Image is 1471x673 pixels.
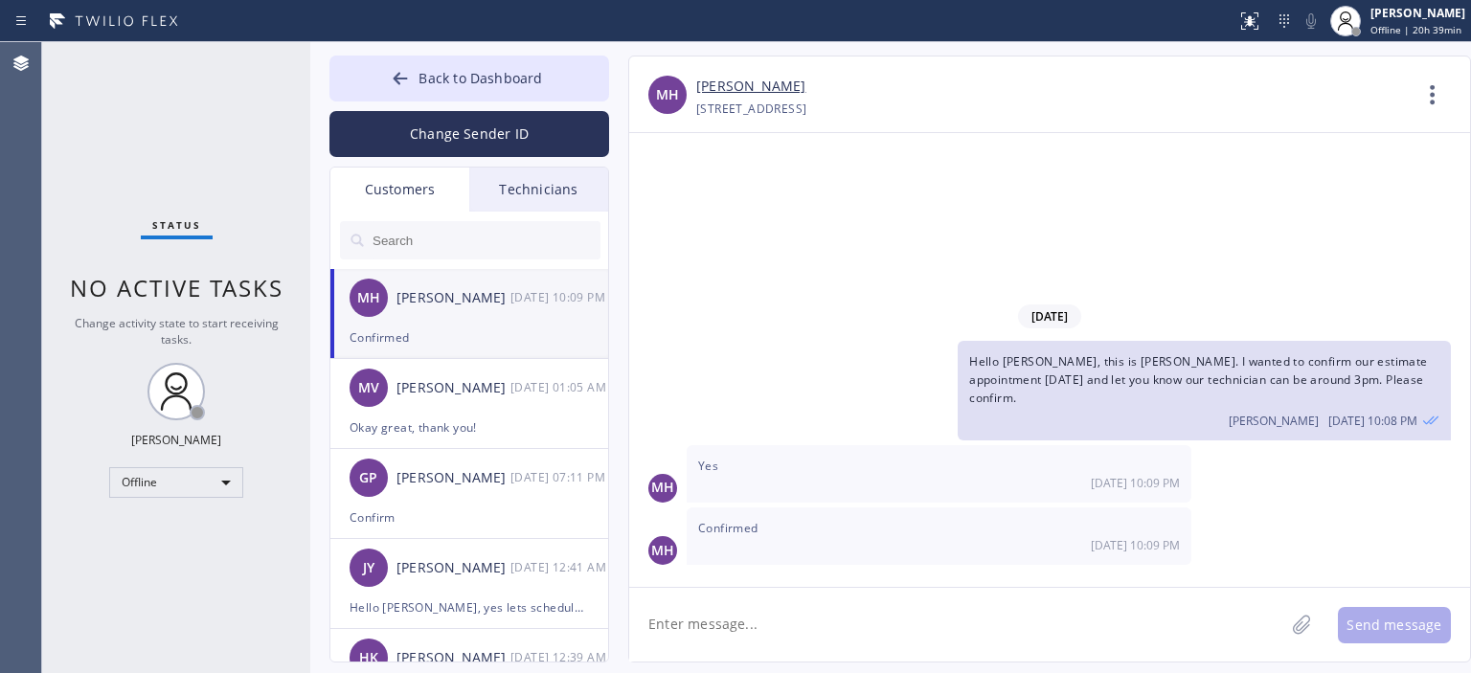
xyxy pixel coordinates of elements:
input: Search [371,221,600,259]
span: Offline | 20h 39min [1370,23,1461,36]
span: MH [651,477,674,499]
span: Confirmed [698,520,758,536]
div: 08/29/2025 9:09 AM [510,286,610,308]
span: HK [359,647,378,669]
span: Hello [PERSON_NAME], this is [PERSON_NAME]. I wanted to confirm our estimate appointment [DATE] a... [969,353,1427,406]
div: [PERSON_NAME] [1370,5,1465,21]
div: [PERSON_NAME] [396,287,510,309]
span: No active tasks [70,272,283,303]
div: [PERSON_NAME] [396,377,510,399]
div: Okay great, thank you! [350,416,589,438]
div: Customers [330,168,469,212]
div: Technicians [469,168,608,212]
span: MH [357,287,380,309]
span: JY [363,557,374,579]
button: Send message [1338,607,1451,643]
span: Yes [698,458,718,474]
span: [PERSON_NAME] [1229,413,1319,429]
div: [PERSON_NAME] [131,432,221,448]
span: GP [359,467,377,489]
button: Back to Dashboard [329,56,609,101]
div: [PERSON_NAME] [396,467,510,489]
span: [DATE] 10:08 PM [1328,413,1417,429]
span: MH [651,540,674,562]
span: [DATE] [1018,304,1081,328]
div: 08/29/2025 9:08 AM [958,341,1451,440]
div: 08/29/2025 9:09 AM [687,507,1191,565]
div: Hello [PERSON_NAME], yes lets schedule it [DATE] 8-10. [350,596,589,618]
div: 08/28/2025 9:11 AM [510,466,610,488]
div: 08/29/2025 9:09 AM [687,445,1191,503]
div: [PERSON_NAME] [396,647,510,669]
span: MH [656,84,679,106]
span: Status [152,218,201,232]
button: Mute [1298,8,1324,34]
div: [STREET_ADDRESS] [696,98,806,120]
div: [PERSON_NAME] [396,557,510,579]
div: Offline [109,467,243,498]
span: MV [358,377,379,399]
span: Change activity state to start receiving tasks. [75,315,279,348]
div: 08/27/2025 9:41 AM [510,556,610,578]
div: Confirmed [350,326,589,348]
div: 08/27/2025 9:39 AM [510,646,610,668]
div: Confirm [350,506,589,528]
a: [PERSON_NAME] [696,76,805,98]
span: [DATE] 10:09 PM [1091,537,1180,553]
div: 08/28/2025 9:05 AM [510,376,610,398]
span: Back to Dashboard [419,69,542,87]
button: Change Sender ID [329,111,609,157]
span: [DATE] 10:09 PM [1091,475,1180,491]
